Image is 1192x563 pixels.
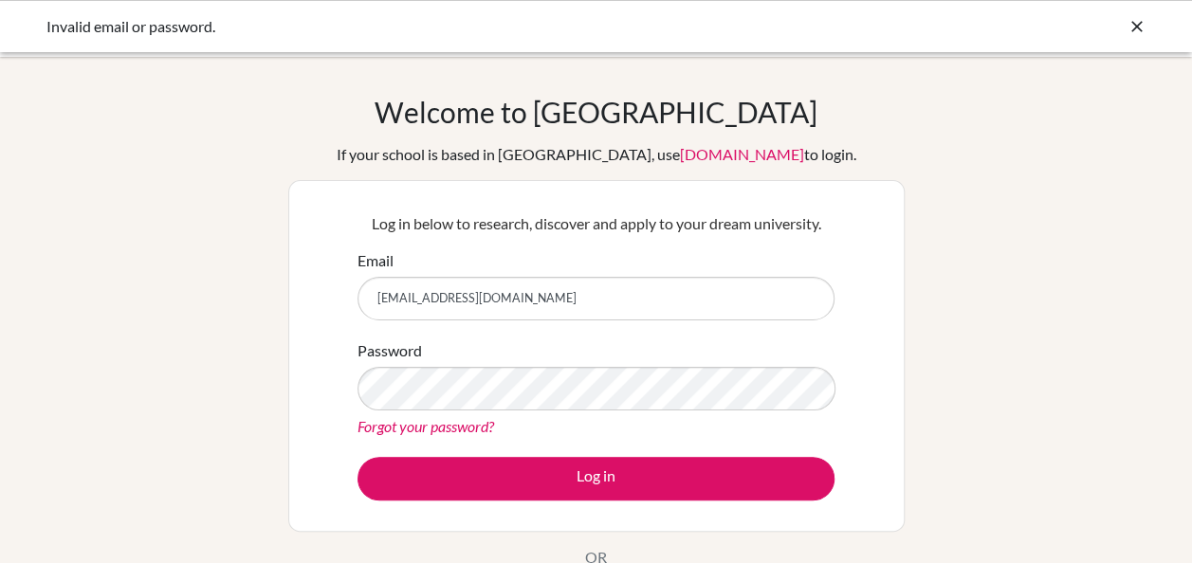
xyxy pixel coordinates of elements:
[680,145,804,163] a: [DOMAIN_NAME]
[358,339,422,362] label: Password
[358,417,494,435] a: Forgot your password?
[358,457,834,500] button: Log in
[337,143,856,166] div: If your school is based in [GEOGRAPHIC_DATA], use to login.
[358,249,394,272] label: Email
[375,95,817,129] h1: Welcome to [GEOGRAPHIC_DATA]
[46,15,862,38] div: Invalid email or password.
[358,212,834,235] p: Log in below to research, discover and apply to your dream university.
